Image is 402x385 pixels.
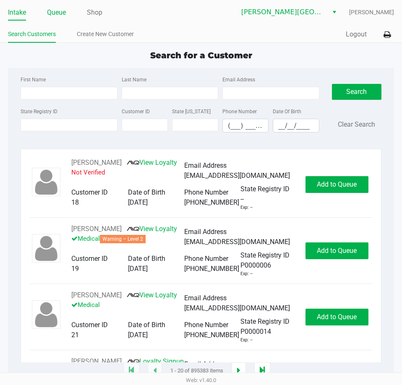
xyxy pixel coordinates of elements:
[254,362,270,379] app-submit-button: Move to last page
[184,304,290,312] span: [EMAIL_ADDRESS][DOMAIN_NAME]
[71,290,122,300] button: See customer info
[128,255,165,263] span: Date of Birth
[184,172,290,179] span: [EMAIL_ADDRESS][DOMAIN_NAME]
[184,198,239,206] span: [PHONE_NUMBER]
[240,260,271,271] span: P0000006
[317,313,357,321] span: Add to Queue
[222,108,257,115] label: Phone Number
[305,176,368,193] button: Add to Queue
[127,159,177,166] a: View Loyalty
[184,265,239,273] span: [PHONE_NUMBER]
[305,242,368,259] button: Add to Queue
[240,204,253,211] div: Exp: --
[222,76,255,83] label: Email Address
[127,357,184,365] a: Loyalty Signup
[240,271,253,278] div: Exp: --
[172,108,211,115] label: State [US_STATE]
[328,5,340,20] button: Select
[71,300,184,310] p: Medical
[241,7,323,17] span: [PERSON_NAME][GEOGRAPHIC_DATA]
[184,255,228,263] span: Phone Number
[148,362,162,379] app-submit-button: Previous
[122,108,150,115] label: Customer ID
[128,321,165,329] span: Date of Birth
[71,198,79,206] span: 18
[170,367,223,375] span: 1 - 20 of 895383 items
[317,247,357,255] span: Add to Queue
[273,119,319,133] kendo-maskedtextbox: Format: MM/DD/YYYY
[184,360,227,368] span: Email Address
[184,161,227,169] span: Email Address
[184,321,228,329] span: Phone Number
[184,228,227,236] span: Email Address
[71,321,108,329] span: Customer ID
[71,168,184,177] p: Not Verified
[273,108,301,115] label: Date Of Birth
[317,180,357,188] span: Add to Queue
[184,294,227,302] span: Email Address
[71,224,122,234] button: See customer info
[128,198,148,206] span: [DATE]
[338,120,375,130] button: Clear Search
[346,29,367,39] button: Logout
[122,76,146,83] label: Last Name
[127,291,177,299] a: View Loyalty
[8,7,26,18] a: Intake
[222,119,269,133] kendo-maskedtextbox: Format: (999) 999-9999
[71,158,122,168] button: See customer info
[305,309,368,325] button: Add to Queue
[240,327,271,337] span: P0000014
[232,362,246,379] app-submit-button: Next
[240,194,244,204] span: --
[184,331,239,339] span: [PHONE_NUMBER]
[127,225,177,233] a: View Loyalty
[87,7,102,18] a: Shop
[21,108,57,115] label: State Registry ID
[71,331,79,339] span: 21
[349,8,394,17] span: [PERSON_NAME]
[184,188,228,196] span: Phone Number
[71,265,79,273] span: 19
[128,188,165,196] span: Date of Birth
[71,188,108,196] span: Customer ID
[184,238,290,246] span: [EMAIL_ADDRESS][DOMAIN_NAME]
[150,50,252,60] span: Search for a Customer
[71,356,122,367] button: See customer info
[240,185,290,193] span: State Registry ID
[71,234,184,244] p: Medical
[123,362,139,379] app-submit-button: Move to first page
[77,29,134,39] a: Create New Customer
[100,235,146,243] span: Warning – Level 2
[128,265,148,273] span: [DATE]
[47,7,66,18] a: Queue
[332,84,381,100] button: Search
[21,76,46,83] label: First Name
[8,29,56,39] a: Search Customers
[128,331,148,339] span: [DATE]
[240,251,290,259] span: State Registry ID
[186,377,216,383] span: Web: v1.40.0
[240,317,290,325] span: State Registry ID
[71,255,108,263] span: Customer ID
[223,119,268,132] input: Format: (999) 999-9999
[273,119,318,132] input: Format: MM/DD/YYYY
[240,337,253,344] div: Exp: --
